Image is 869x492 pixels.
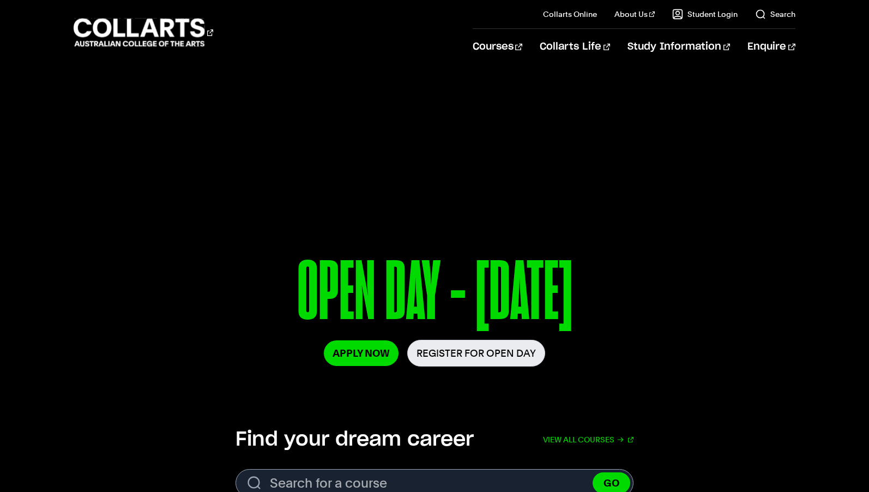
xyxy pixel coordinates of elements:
[473,29,522,65] a: Courses
[543,9,597,20] a: Collarts Online
[540,29,610,65] a: Collarts Life
[116,250,753,340] p: OPEN DAY - [DATE]
[747,29,795,65] a: Enquire
[672,9,738,20] a: Student Login
[627,29,730,65] a: Study Information
[74,17,213,48] div: Go to homepage
[324,340,399,366] a: Apply Now
[755,9,795,20] a: Search
[236,428,474,452] h2: Find your dream career
[407,340,545,367] a: Register for Open Day
[614,9,655,20] a: About Us
[543,428,633,452] a: View all courses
